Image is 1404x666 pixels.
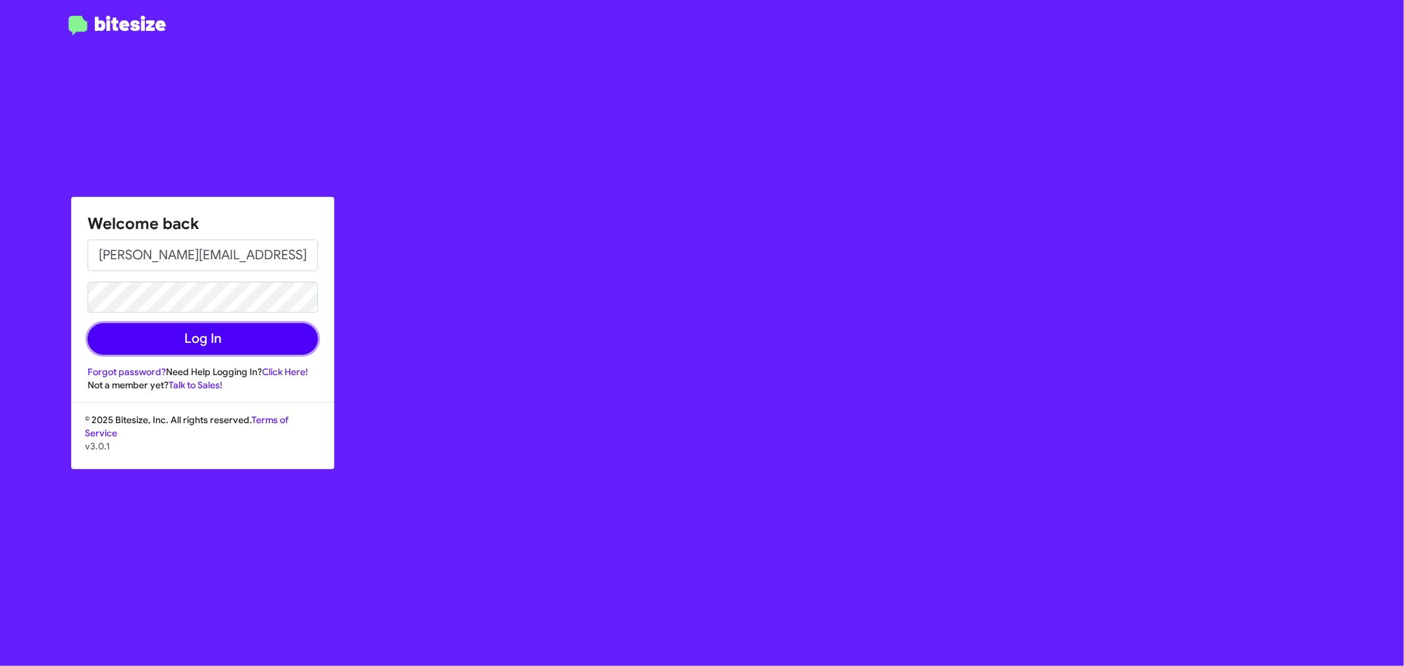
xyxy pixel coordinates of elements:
a: Talk to Sales! [169,379,222,391]
div: © 2025 Bitesize, Inc. All rights reserved. [72,413,334,469]
button: Log In [88,323,318,355]
p: v3.0.1 [85,440,321,453]
a: Click Here! [262,366,308,378]
a: Terms of Service [85,414,288,439]
a: Forgot password? [88,366,166,378]
div: Not a member yet? [88,378,318,392]
div: Need Help Logging In? [88,365,318,378]
input: Email address [88,240,318,271]
h1: Welcome back [88,213,318,234]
